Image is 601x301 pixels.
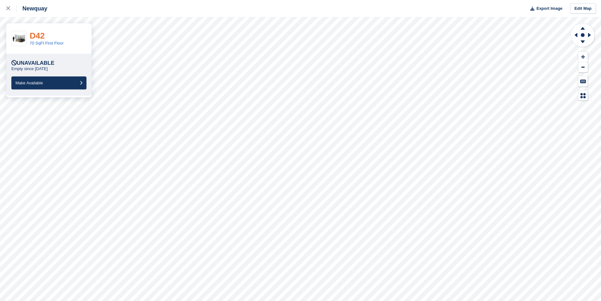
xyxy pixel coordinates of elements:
[527,3,563,14] button: Export Image
[11,60,54,66] div: Unavailable
[578,52,588,62] button: Zoom In
[30,41,64,45] a: 70 SqFt First Floor
[570,3,596,14] a: Edit Map
[536,5,562,12] span: Export Image
[15,81,43,85] span: Make Available
[12,33,26,44] img: 75-sqft-unit.jpg
[30,31,45,40] a: D42
[578,76,588,87] button: Keyboard Shortcuts
[578,90,588,101] button: Map Legend
[17,5,47,12] div: Newquay
[578,62,588,73] button: Zoom Out
[11,66,48,71] p: Empty since [DATE]
[11,76,86,89] button: Make Available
